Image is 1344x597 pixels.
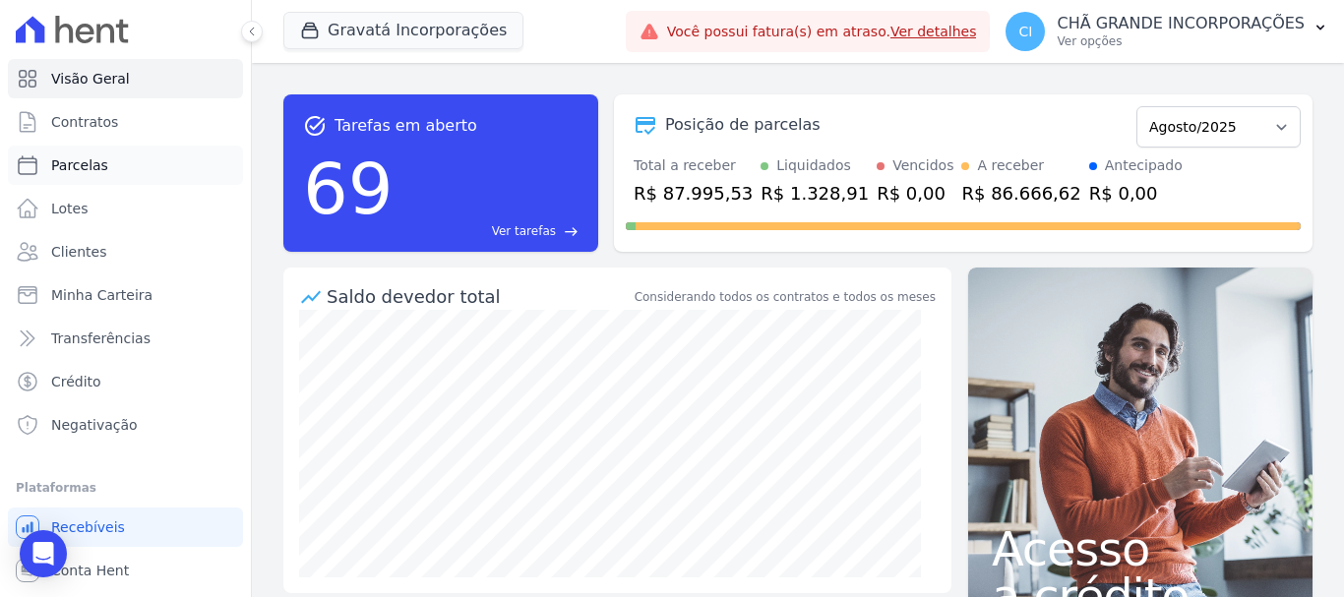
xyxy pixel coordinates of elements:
span: Conta Hent [51,561,129,580]
button: Gravatá Incorporações [283,12,523,49]
span: Tarefas em aberto [335,114,477,138]
a: Minha Carteira [8,275,243,315]
span: east [564,224,579,239]
p: Ver opções [1057,33,1305,49]
span: Visão Geral [51,69,130,89]
div: Antecipado [1105,155,1183,176]
span: Negativação [51,415,138,435]
a: Conta Hent [8,551,243,590]
button: CI CHÃ GRANDE INCORPORAÇÕES Ver opções [990,4,1344,59]
span: CI [1019,25,1033,38]
div: A receber [977,155,1044,176]
p: CHÃ GRANDE INCORPORAÇÕES [1057,14,1305,33]
div: Vencidos [892,155,953,176]
span: Crédito [51,372,101,391]
div: R$ 87.995,53 [634,180,753,207]
span: Recebíveis [51,517,125,537]
a: Clientes [8,232,243,271]
div: Total a receber [634,155,753,176]
a: Recebíveis [8,507,243,547]
span: Acesso [992,525,1289,572]
a: Transferências [8,319,243,358]
span: Contratos [51,112,118,132]
div: Liquidados [776,155,851,176]
a: Ver tarefas east [401,222,579,240]
a: Ver detalhes [890,24,977,39]
span: Você possui fatura(s) em atraso. [667,22,977,42]
div: Open Intercom Messenger [20,530,67,577]
span: Minha Carteira [51,285,153,305]
a: Visão Geral [8,59,243,98]
a: Parcelas [8,146,243,185]
a: Crédito [8,362,243,401]
div: 69 [303,138,394,240]
div: Plataformas [16,476,235,500]
div: Posição de parcelas [665,113,821,137]
a: Lotes [8,189,243,228]
span: Ver tarefas [492,222,556,240]
div: R$ 0,00 [877,180,953,207]
div: R$ 1.328,91 [761,180,869,207]
span: Clientes [51,242,106,262]
a: Negativação [8,405,243,445]
div: R$ 86.666,62 [961,180,1080,207]
span: task_alt [303,114,327,138]
span: Lotes [51,199,89,218]
div: Considerando todos os contratos e todos os meses [635,288,936,306]
span: Parcelas [51,155,108,175]
div: R$ 0,00 [1089,180,1183,207]
span: Transferências [51,328,151,348]
div: Saldo devedor total [327,283,631,310]
a: Contratos [8,102,243,142]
